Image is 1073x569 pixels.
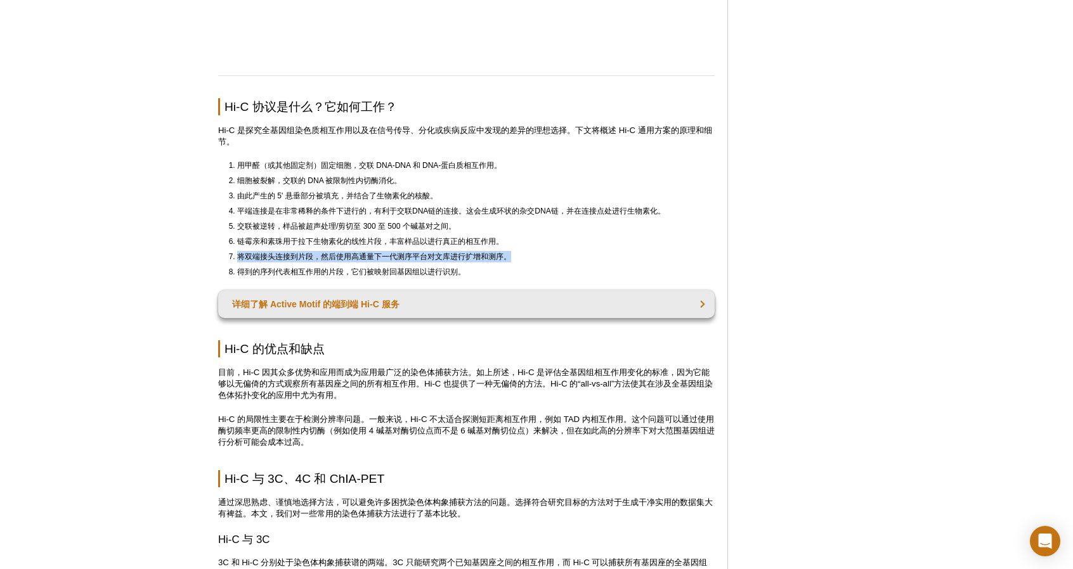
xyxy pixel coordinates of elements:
font: 平端连接是在非常稀释的条件下进行的，有利于交联DNA链的连接。这会生成环状的杂交DNA链，并在连接点处进行生物素化。 [237,207,665,215]
font: Hi-C 是探究全基因组染色质相互作用以及在信号传导、分化或疾病反应中发现的差异的理想选择。下文将概述 Hi-C 通用方案的原理和细节。 [218,125,712,146]
font: Hi-C 的优点和缺点 [224,342,325,355]
font: 得到的序列代表相互作用的片段，它们被映射回基因组以进行识别。 [237,267,465,276]
font: 细胞被裂解，交联的 DNA 被限制性内切酶消化。 [237,176,401,185]
font: 将双端接头连接到片段，然后使用高通量下一代测序平台对文库进行扩增和测序。 [237,252,511,261]
font: 由此产生的 5' 悬垂部分被填充，并结合了生物素化的核酸。 [237,191,438,200]
font: 链霉亲和素珠用于拉下生物素化的线性片段，丰富样品以进行真正的相互作用。 [237,237,504,246]
font: 交联被逆转，样品被超声处理/剪切至 300 至 500 个碱基对之间。 [237,222,456,231]
font: 详细了解 Active Motif 的端到端 Hi-C 服务 [232,299,400,309]
div: 打开 Intercom Messenger [1030,526,1060,556]
font: Hi-C 的局限性主要在于检测分辨率问题。一般来说，Hi-C 不太适合探测短距离相互作用，例如 TAD 内相互作用。这个问题可以通过使用酶切频率更高的限制性内切酶（例如使用 4 碱基对酶切位点而... [218,414,715,447]
font: Hi-C 协议是什么？它如何工作？ [224,100,397,113]
font: Hi-C 与 3C [218,534,270,546]
font: 目前，Hi-C 因其众多优势和应用而成为应用最广泛的染色体捕获方法。如上所述，Hi-C 是评估全基因组相互作用变化的标准，因为它能够以无偏倚的方式观察所有基因座之间的所有相互作用。Hi-C 也提... [218,368,713,400]
font: 用甲醛（或其他固定剂）固定细胞，交联 DNA-DNA 和 DNA-蛋白质相互作用。 [237,161,502,170]
font: 通过深思熟虑、谨慎地选择方法，可以避免许多困扰染色体构象捕获方法的问题。选择符合研究目标的方法对于生成干净实用的数据集大有裨益。本文，我们对一些常用的染色体捕获方法进行了基本比较。 [218,497,713,518]
a: 详细了解 Active Motif 的端到端 Hi-C 服务 [218,290,715,318]
font: Hi-C 与 3C、4C 和 ChIA-PET [224,472,384,485]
